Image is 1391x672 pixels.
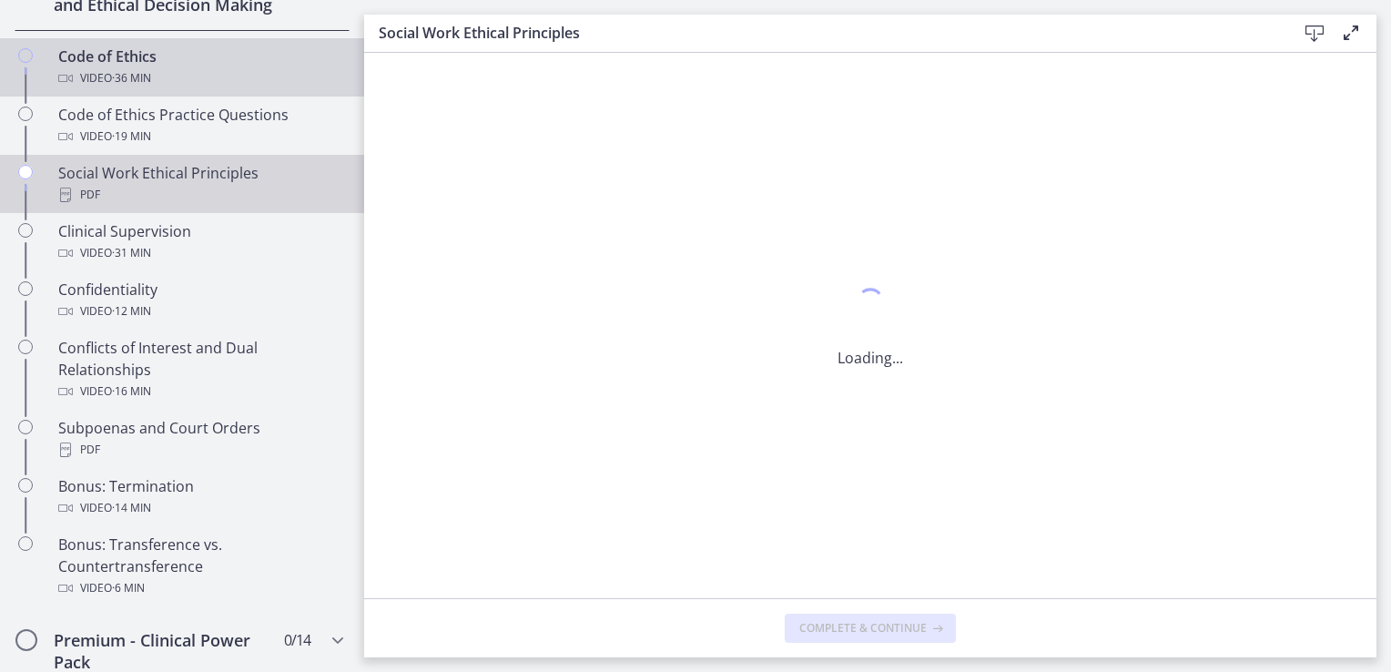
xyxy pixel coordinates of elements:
[58,381,342,402] div: Video
[58,534,342,599] div: Bonus: Transference vs. Countertransference
[58,577,342,599] div: Video
[58,475,342,519] div: Bonus: Termination
[58,300,342,322] div: Video
[785,614,956,643] button: Complete & continue
[379,22,1267,44] h3: Social Work Ethical Principles
[58,220,342,264] div: Clinical Supervision
[112,126,151,148] span: · 19 min
[58,279,342,322] div: Confidentiality
[799,621,927,636] span: Complete & continue
[58,126,342,148] div: Video
[58,104,342,148] div: Code of Ethics Practice Questions
[58,439,342,461] div: PDF
[58,67,342,89] div: Video
[838,283,903,325] div: 1
[112,497,151,519] span: · 14 min
[58,242,342,264] div: Video
[58,46,342,89] div: Code of Ethics
[58,417,342,461] div: Subpoenas and Court Orders
[112,381,151,402] span: · 16 min
[284,629,310,651] span: 0 / 14
[112,300,151,322] span: · 12 min
[838,347,903,369] p: Loading...
[58,162,342,206] div: Social Work Ethical Principles
[58,337,342,402] div: Conflicts of Interest and Dual Relationships
[112,577,145,599] span: · 6 min
[112,67,151,89] span: · 36 min
[58,184,342,206] div: PDF
[58,497,342,519] div: Video
[112,242,151,264] span: · 31 min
